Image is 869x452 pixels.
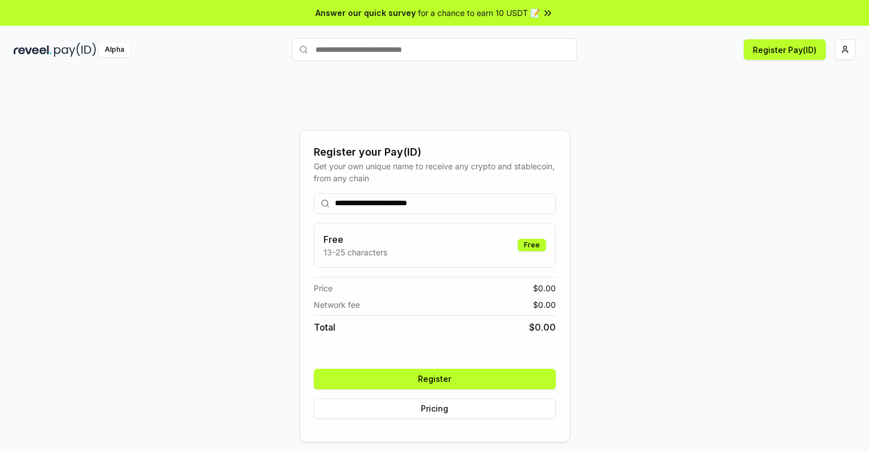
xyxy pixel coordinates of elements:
[518,239,546,251] div: Free
[323,233,387,246] h3: Free
[54,43,96,57] img: pay_id
[323,246,387,258] p: 13-25 characters
[314,299,360,311] span: Network fee
[314,282,333,294] span: Price
[533,299,556,311] span: $ 0.00
[314,398,556,419] button: Pricing
[14,43,52,57] img: reveel_dark
[418,7,540,19] span: for a chance to earn 10 USDT 📝
[533,282,556,294] span: $ 0.00
[529,320,556,334] span: $ 0.00
[314,144,556,160] div: Register your Pay(ID)
[99,43,130,57] div: Alpha
[314,369,556,389] button: Register
[314,320,335,334] span: Total
[744,39,826,60] button: Register Pay(ID)
[315,7,416,19] span: Answer our quick survey
[314,160,556,184] div: Get your own unique name to receive any crypto and stablecoin, from any chain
